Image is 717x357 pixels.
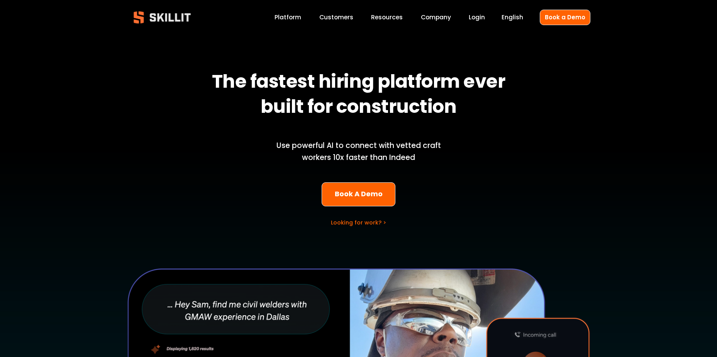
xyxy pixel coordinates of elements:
a: Book A Demo [322,182,395,207]
a: Login [469,12,485,23]
img: Skillit [127,6,197,29]
strong: The fastest hiring platform ever built for construction [212,67,509,124]
a: Book a Demo [540,10,590,25]
a: folder dropdown [371,12,403,23]
p: Use powerful AI to connect with vetted craft workers 10x faster than Indeed [263,140,454,163]
a: Customers [319,12,353,23]
div: language picker [502,12,523,23]
a: Looking for work? > [331,219,386,226]
span: Resources [371,13,403,22]
span: English [502,13,523,22]
a: Platform [275,12,301,23]
a: Company [421,12,451,23]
